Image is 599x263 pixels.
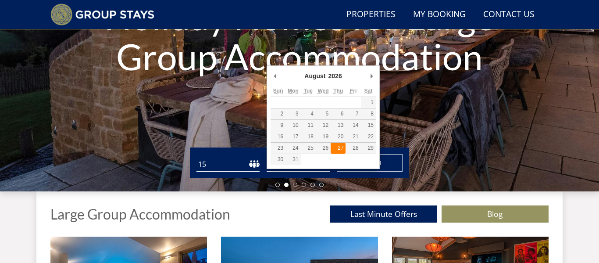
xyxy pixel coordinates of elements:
[288,88,299,94] abbr: Monday
[303,69,327,83] div: August
[346,120,360,131] button: 14
[271,131,285,142] button: 16
[316,108,331,119] button: 5
[273,88,283,94] abbr: Sunday
[343,5,399,25] a: Properties
[271,120,285,131] button: 9
[317,88,328,94] abbr: Wednesday
[330,205,437,223] a: Last Minute Offers
[350,88,357,94] abbr: Friday
[333,88,343,94] abbr: Thursday
[271,69,279,83] button: Previous Month
[331,131,346,142] button: 20
[50,206,230,222] h1: Large Group Accommodation
[285,131,300,142] button: 17
[327,69,343,83] div: 2026
[285,143,300,154] button: 24
[271,143,285,154] button: 23
[316,143,331,154] button: 26
[301,131,316,142] button: 18
[331,108,346,119] button: 6
[285,108,300,119] button: 3
[285,120,300,131] button: 10
[364,88,373,94] abbr: Saturday
[346,108,360,119] button: 7
[50,4,154,25] img: Group Stays
[331,120,346,131] button: 13
[367,69,376,83] button: Next Month
[361,120,376,131] button: 15
[316,120,331,131] button: 12
[303,88,312,94] abbr: Tuesday
[361,143,376,154] button: 29
[346,143,360,154] button: 28
[361,131,376,142] button: 22
[410,5,469,25] a: My Booking
[285,154,300,165] button: 31
[331,143,346,154] button: 27
[301,120,316,131] button: 11
[361,97,376,108] button: 1
[271,154,285,165] button: 30
[316,131,331,142] button: 19
[346,131,360,142] button: 21
[301,108,316,119] button: 4
[442,205,549,223] a: Blog
[480,5,538,25] a: Contact Us
[361,108,376,119] button: 8
[301,143,316,154] button: 25
[271,108,285,119] button: 2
